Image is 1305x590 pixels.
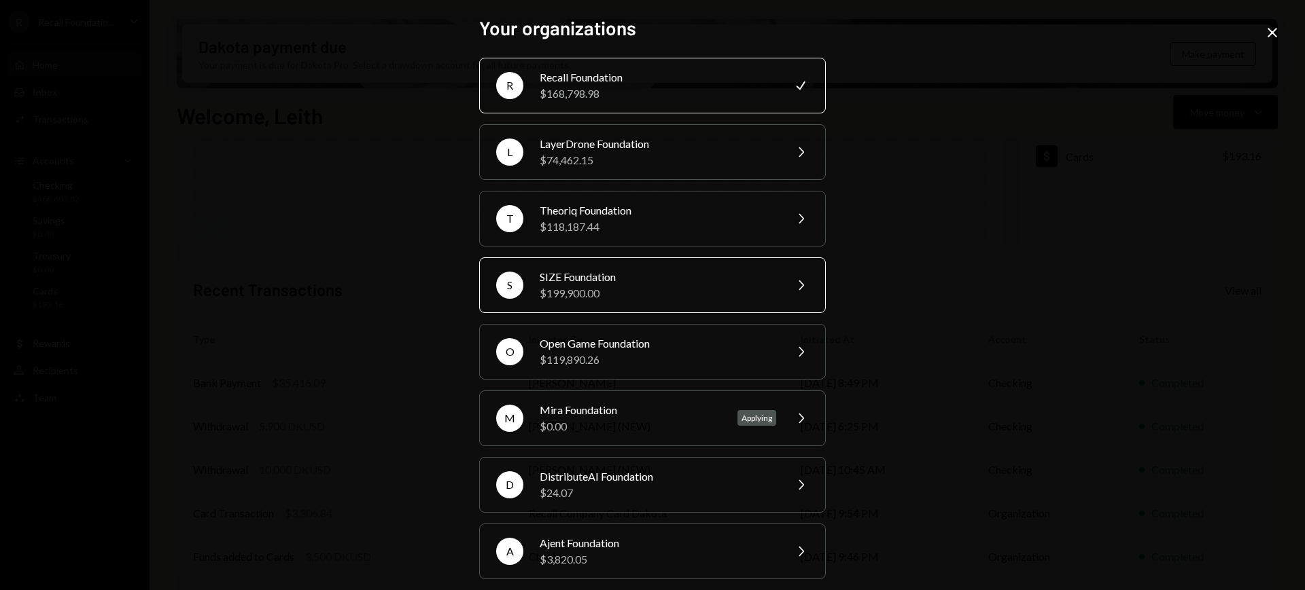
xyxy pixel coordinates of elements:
div: Open Game Foundation [540,335,776,352]
button: MMira Foundation$0.00Applying [479,390,826,446]
button: OOpen Game Foundation$119,890.26 [479,324,826,380]
div: Applying [737,410,776,426]
div: $3,820.05 [540,551,776,568]
div: $199,900.00 [540,285,776,301]
div: Recall Foundation [540,69,776,86]
div: M [496,405,523,432]
div: D [496,471,523,498]
div: SIZE Foundation [540,269,776,285]
div: $118,187.44 [540,219,776,235]
button: DDistributeAI Foundation$24.07 [479,457,826,513]
div: $24.07 [540,485,776,501]
div: Mira Foundation [540,402,721,418]
button: SSIZE Foundation$199,900.00 [479,257,826,313]
div: L [496,139,523,166]
div: $168,798.98 [540,86,776,102]
div: A [496,538,523,565]
div: $119,890.26 [540,352,776,368]
div: S [496,272,523,299]
div: $74,462.15 [540,152,776,168]
button: LLayerDrone Foundation$74,462.15 [479,124,826,180]
div: O [496,338,523,365]
div: Ajent Foundation [540,535,776,551]
div: $0.00 [540,418,721,435]
div: DistributeAI Foundation [540,468,776,485]
button: AAjent Foundation$3,820.05 [479,523,826,579]
div: R [496,72,523,99]
h2: Your organizations [479,15,826,41]
div: LayerDrone Foundation [540,136,776,152]
div: Theoriq Foundation [540,202,776,219]
div: T [496,205,523,232]
button: TTheoriq Foundation$118,187.44 [479,191,826,246]
button: RRecall Foundation$168,798.98 [479,58,826,113]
